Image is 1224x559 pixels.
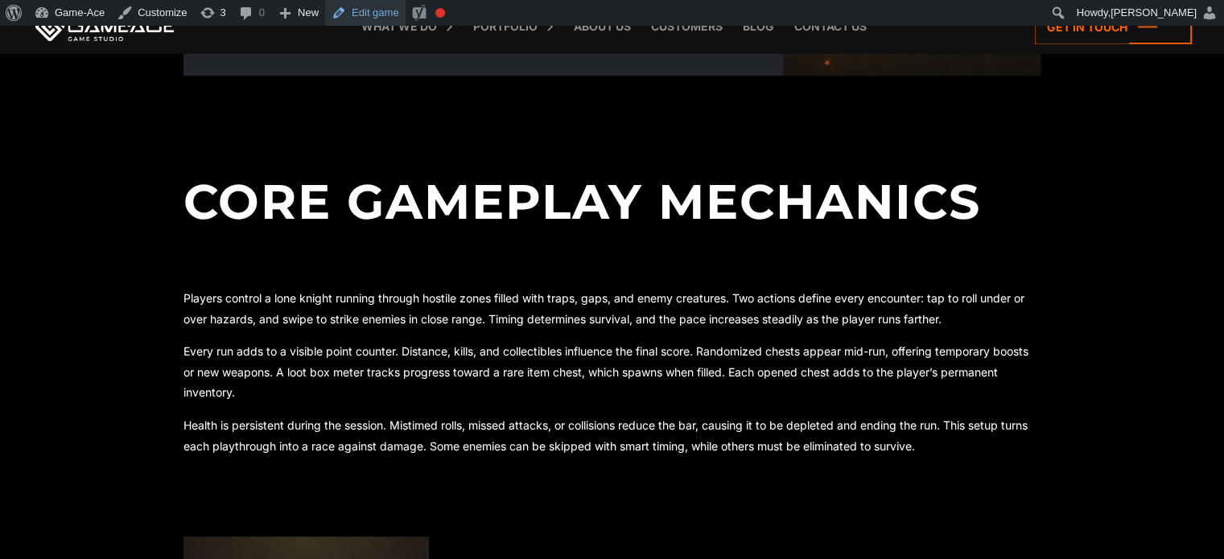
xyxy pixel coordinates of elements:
[183,341,1041,403] p: Every run adds to a visible point counter. Distance, kills, and collectibles influence the final ...
[1111,6,1197,18] span: [PERSON_NAME]
[183,105,1041,271] h2: Core Gameplay Mechanics
[183,415,1041,456] p: Health is persistent during the session. Mistimed rolls, missed attacks, or collisions reduce the...
[435,8,445,18] div: Focus keyphrase not set
[183,288,1041,329] p: Players control a lone knight running through hostile zones filled with traps, gaps, and enemy cr...
[1035,10,1192,44] a: Get in touch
